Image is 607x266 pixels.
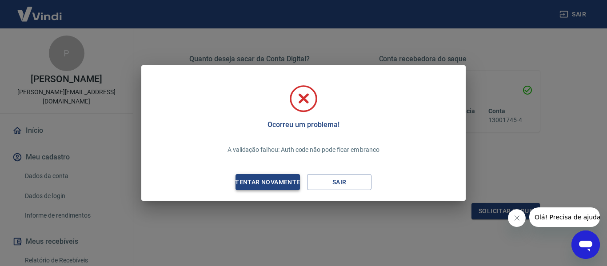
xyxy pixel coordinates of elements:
[529,207,600,227] iframe: Mensagem da empresa
[508,209,526,227] iframe: Fechar mensagem
[307,174,371,191] button: Sair
[236,174,300,191] button: Tentar novamente
[268,120,339,129] h5: Ocorreu um problema!
[5,6,75,13] span: Olá! Precisa de ajuda?
[228,145,379,155] p: A validação falhou: Auth code não pode ficar em branco
[224,177,311,188] div: Tentar novamente
[571,230,600,259] iframe: Botão para abrir a janela de mensagens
